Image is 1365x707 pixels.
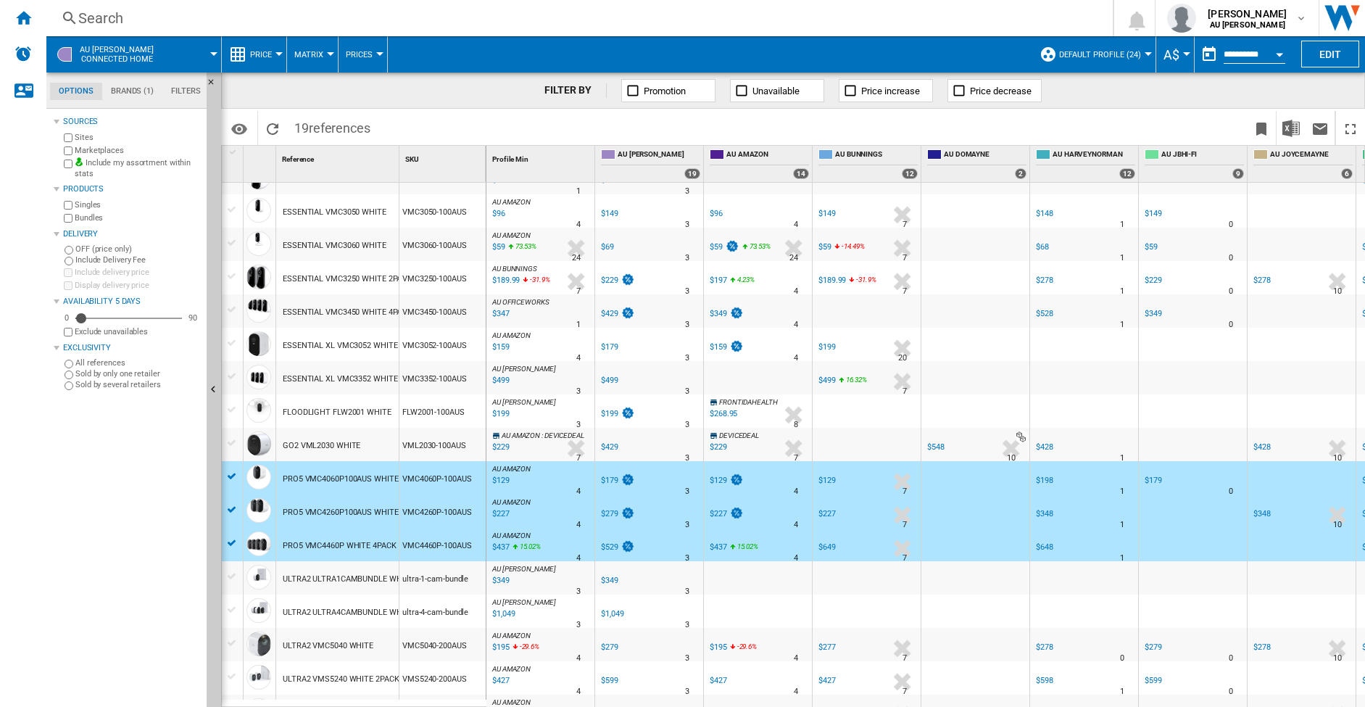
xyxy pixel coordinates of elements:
div: $278 [1251,273,1271,288]
input: Include Delivery Fee [65,257,73,265]
div: Products [63,183,201,195]
div: $437 [708,540,727,555]
div: $649 [816,540,836,555]
span: Price decrease [970,86,1032,96]
div: $199 [818,342,836,352]
img: promotionV3.png [621,507,635,519]
div: $349 [601,576,618,585]
div: Last updated : Tuesday, 9 September 2025 11:49 [490,273,520,288]
div: $648 [1034,540,1053,555]
span: AU OFFICEWORKS [492,298,549,306]
div: 12 offers sold by AU BUNNINGS [902,168,918,179]
span: Price [250,50,272,59]
div: $279 [601,642,618,652]
div: $198 [1034,474,1053,488]
div: 2 offers sold by AU DOMAYNE [1015,168,1026,179]
button: Matrix [294,36,331,73]
div: Sources [63,116,201,128]
div: $149 [818,209,836,218]
div: ESSENTIAL VMC3250 WHITE 2PACK [283,262,412,296]
span: AU JOYCEMAYNE [1270,149,1353,162]
div: Last updated : Tuesday, 9 September 2025 00:33 [490,207,505,221]
div: Delivery Time : 0 day [1229,318,1233,332]
img: alerts-logo.svg [14,45,32,62]
div: $129 [816,474,836,488]
div: Delivery Time : 1 day [576,318,581,332]
div: $229 [708,440,727,455]
button: Price increase [839,79,933,102]
img: profile.jpg [1167,4,1196,33]
img: promotionV3.png [621,407,635,419]
div: Delivery Time : 4 days [576,218,581,232]
button: Edit [1301,41,1359,67]
img: promotionV3.png [729,507,744,519]
span: Matrix [294,50,323,59]
span: A$ [1163,47,1179,62]
span: AU JBHI-FI [1161,149,1244,162]
button: Bookmark this report [1247,111,1276,145]
div: AU JBHI-FI 9 offers sold by AU JBHI-FI [1142,146,1247,182]
div: $278 [1251,640,1271,655]
label: Sold by only one retailer [75,368,201,379]
div: VMC3450-100AUS [399,294,486,328]
div: $268.95 [708,407,737,421]
span: AU AMAZON [492,198,531,206]
div: $437 [710,542,727,552]
button: Reload [258,111,287,145]
label: Bundles [75,212,201,223]
div: $227 [818,509,836,518]
div: $278 [1253,642,1271,652]
div: $428 [1034,440,1053,455]
label: Sold by several retailers [75,379,201,390]
button: Price [250,36,279,73]
img: excel-24x24.png [1282,120,1300,137]
div: $279 [1142,640,1162,655]
span: references [309,120,370,136]
img: promotionV3.png [621,273,635,286]
div: Delivery Time : 10 days [1333,284,1342,299]
div: $199 [599,407,635,421]
div: $149 [601,209,618,218]
div: $96 [708,207,723,221]
label: Include delivery price [75,267,201,278]
input: Singles [64,201,72,210]
div: $149 [1145,209,1162,218]
div: Delivery Time : 7 days [903,284,907,299]
div: $599 [1142,674,1162,688]
div: $499 [599,373,618,388]
div: $179 [601,476,618,485]
div: $189.99 [818,276,846,285]
div: $179 [1145,476,1162,485]
i: % [840,240,849,257]
div: AU [PERSON_NAME] 19 offers sold by AU ARLO [598,146,703,182]
div: Delivery Time : 4 days [794,284,798,299]
div: $429 [601,442,618,452]
div: Sort None [489,146,594,168]
input: Include delivery price [64,268,72,277]
div: $349 [708,307,744,321]
div: Delivery Time : 1 day [1120,218,1124,232]
span: AU HARVEYNORMAN [1053,149,1135,162]
i: % [855,273,863,291]
div: $598 [1036,676,1053,685]
div: $129 [710,476,727,485]
input: Bundles [64,214,72,223]
div: 19 offers sold by AU ARLO [684,168,700,179]
span: AU DOMAYNE [944,149,1026,162]
span: 4.23 [737,276,750,284]
span: AU AMAZON [492,231,531,239]
div: $69 [599,240,614,255]
label: All references [75,357,201,368]
div: Delivery Time : 0 day [1229,284,1233,299]
div: Delivery Time : 3 days [685,284,689,299]
div: Reference Sort None [279,146,399,168]
div: Default profile (24) [1040,36,1148,73]
input: Sold by only one retailer [65,371,73,379]
input: Include my assortment within stats [64,160,72,168]
div: $648 [1036,542,1053,552]
div: $649 [818,542,836,552]
button: Unavailable [730,79,824,102]
div: $199 [601,409,618,418]
input: Display delivery price [64,328,72,336]
div: $528 [1036,309,1053,318]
